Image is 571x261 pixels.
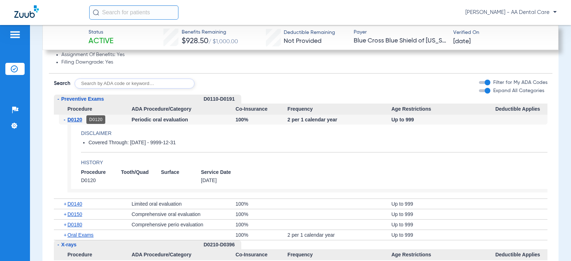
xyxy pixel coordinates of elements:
span: + [64,220,68,230]
div: D0110-D0191 [204,95,241,104]
span: ADA Procedure/Category [132,249,236,261]
img: hamburger-icon [9,30,21,39]
span: / $1,000.00 [208,39,238,45]
div: 2 per 1 calendar year [288,115,391,125]
span: Tooth/Quad [121,169,161,176]
span: Service Date [201,169,241,176]
div: Limited oral evaluation [132,199,236,209]
li: Assignment Of Benefits: Yes [61,52,547,58]
label: Filter for My ADA Codes [492,79,547,86]
span: [PERSON_NAME] - AA Dental Care [465,9,557,16]
span: Benefits Remaining [182,29,238,36]
span: D0120 [81,177,121,184]
span: Co-Insurance [236,104,288,115]
img: Search Icon [93,9,99,16]
span: Payer [354,29,447,36]
span: Preventive Exams [61,96,104,102]
li: Filling Downgrade: Yes [61,59,547,66]
span: + [64,199,68,209]
span: Frequency [288,104,391,115]
span: Expand All Categories [493,88,544,93]
input: Search for patients [89,5,178,20]
div: Up to 999 [391,115,495,125]
div: Up to 999 [391,230,495,240]
img: Zuub Logo [14,5,39,18]
div: 100% [236,209,288,219]
span: + [64,230,68,240]
span: X-rays [61,242,77,247]
div: Comprehensive perio evaluation [132,220,236,230]
span: Co-Insurance [236,249,288,261]
span: D0180 [67,222,82,227]
span: Deductible Applies [495,249,547,261]
span: Active [89,36,113,46]
span: Deductible Remaining [284,29,335,36]
span: Status [89,29,113,36]
div: 100% [236,230,288,240]
span: + [64,209,68,219]
div: Up to 999 [391,220,495,230]
span: Procedure [81,169,121,176]
span: Not Provided [284,38,322,44]
span: Procedure [54,249,132,261]
span: Blue Cross Blue Shield of [US_STATE] [354,36,447,45]
span: ADA Procedure/Category [132,104,236,115]
span: D0120 [67,117,82,122]
h4: Disclaimer [81,130,547,137]
span: [DATE] [453,37,471,46]
div: Comprehensive oral evaluation [132,209,236,219]
span: Oral Exams [67,232,94,238]
div: Up to 999 [391,209,495,219]
div: D0120 [86,115,105,124]
span: - [57,96,59,102]
div: 100% [236,115,288,125]
div: D0210-D0396 [204,240,241,249]
span: Deductible Applies [495,104,547,115]
span: Surface [161,169,201,176]
span: Age Restrictions [391,249,495,261]
div: Up to 999 [391,199,495,209]
h4: History [81,159,547,166]
div: 100% [236,199,288,209]
span: $928.50 [182,37,208,45]
input: Search by ADA code or keyword… [75,79,194,89]
span: Verified On [453,29,547,36]
span: D0150 [67,211,82,217]
div: 2 per 1 calendar year [288,230,391,240]
span: Procedure [54,104,132,115]
span: Age Restrictions [391,104,495,115]
span: - [64,115,68,125]
div: Periodic oral evaluation [132,115,236,125]
li: Covered Through: [DATE] - 9999-12-31 [89,140,547,146]
span: Search [54,80,70,87]
span: - [57,242,59,247]
span: D0140 [67,201,82,207]
span: Frequency [288,249,391,261]
span: [DATE] [201,177,241,184]
div: 100% [236,220,288,230]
